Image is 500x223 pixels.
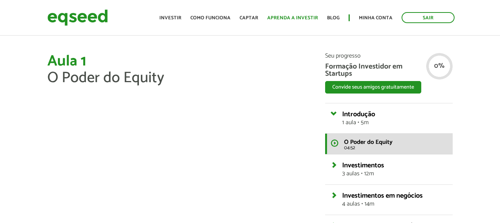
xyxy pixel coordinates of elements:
[359,16,393,20] a: Minha conta
[342,192,447,207] a: Investimentos em negócios4 aulas • 14m
[342,201,447,207] span: 4 aulas • 14m
[344,137,393,147] span: O Poder do Equity
[342,109,375,120] span: Introdução
[159,16,181,20] a: Investir
[240,16,258,20] a: Captar
[342,171,447,177] span: 3 aulas • 12m
[402,12,455,23] a: Sair
[325,63,453,77] span: Formação Investidor em Startups
[327,16,340,20] a: Blog
[190,16,231,20] a: Como funciona
[325,134,453,154] a: O Poder do Equity 04:52
[342,120,447,126] span: 1 aula • 5m
[47,65,164,90] span: O Poder do Equity
[342,160,384,171] span: Investimentos
[47,8,108,28] img: EqSeed
[267,16,318,20] a: Aprenda a investir
[344,145,447,150] span: 04:52
[342,162,447,177] a: Investimentos3 aulas • 12m
[325,81,421,94] button: Convide seus amigos gratuitamente
[47,49,86,74] span: Aula 1
[342,111,447,126] a: Introdução1 aula • 5m
[325,53,453,59] span: Seu progresso
[342,190,423,201] span: Investimentos em negócios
